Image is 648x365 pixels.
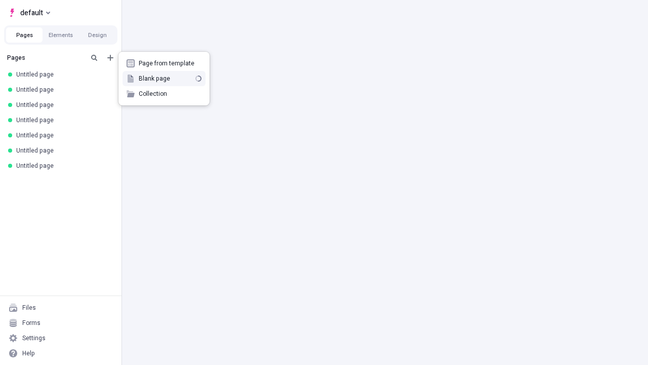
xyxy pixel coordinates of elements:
[139,59,201,67] span: Page from template
[118,52,210,105] div: Add new
[16,101,109,109] div: Untitled page
[16,162,109,170] div: Untitled page
[16,131,109,139] div: Untitled page
[139,90,201,98] span: Collection
[6,27,43,43] button: Pages
[139,75,191,83] span: Blank page
[22,349,35,357] div: Help
[79,27,115,43] button: Design
[16,147,109,155] div: Untitled page
[16,70,109,79] div: Untitled page
[43,27,79,43] button: Elements
[22,334,46,342] div: Settings
[104,52,116,64] button: Add new
[16,86,109,94] div: Untitled page
[4,5,54,20] button: Select site
[22,304,36,312] div: Files
[20,7,43,19] span: default
[16,116,109,124] div: Untitled page
[22,319,40,327] div: Forms
[7,54,84,62] div: Pages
